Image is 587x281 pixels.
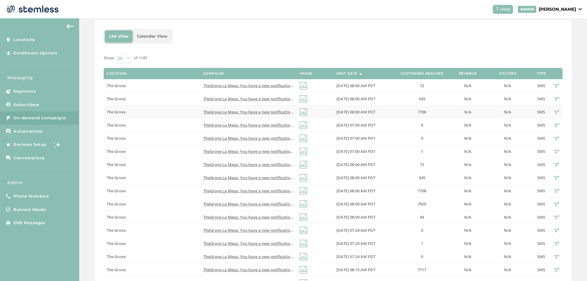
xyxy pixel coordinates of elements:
[336,175,375,180] span: [DATE] 08:00 AM PDT
[107,96,126,102] span: The Grove
[495,7,499,11] img: icon-help-white-03924b79.svg
[13,207,46,213] span: Banned Words
[300,148,307,155] img: icon-img-d887fa0c.svg
[504,122,511,128] span: N/A
[336,123,388,128] label: 08/20/2025 07:00 AM PDT
[499,72,516,76] label: Visitors
[418,267,426,272] span: 7717
[107,122,126,128] span: The Grove
[394,109,449,115] label: 7706
[13,102,39,108] span: Subscribers
[107,241,126,246] span: The Grove
[203,188,387,194] span: TheGrove La Mesa: You have a new notification waiting for you, {first_name}! Reply END to cancel
[300,161,307,168] img: icon-img-d887fa0c.svg
[537,214,545,220] span: SMS
[420,162,424,167] span: 72
[336,72,357,76] label: Sent Date
[464,201,471,207] span: N/A
[203,188,293,194] label: TheGrove La Mesa: You have a new notification waiting for you, {first_name}! Reply END to cancel
[456,215,480,220] label: N/A
[336,109,375,115] span: [DATE] 08:00 AM PDT
[421,135,423,141] span: 0
[107,267,197,272] label: The Grove
[537,109,545,115] span: SMS
[456,188,480,194] label: N/A
[336,254,388,259] label: 08/18/2025 07:24 AM PDT
[336,149,375,154] span: [DATE] 07:00 AM PDT
[537,267,545,272] span: SMS
[464,96,471,102] span: N/A
[336,188,388,194] label: 08/19/2025 08:00 AM PDT
[420,83,424,88] span: 72
[539,6,576,13] p: [PERSON_NAME]
[394,149,449,154] label: 1
[203,83,293,88] label: TheGrove La Mesa: You have a new notification waiting for you, {first_name}! Reply END to cancel
[421,241,423,246] span: 1
[336,254,375,259] span: [DATE] 07:24 AM PDT
[336,267,375,272] span: [DATE] 08:15 AM PDT
[105,30,133,43] li: List View
[504,214,511,220] span: N/A
[13,37,35,43] span: Locations
[203,96,387,102] span: TheGrove La Mesa: You have a new notification waiting for you, {first_name}! Reply END to cancel
[107,175,126,180] span: The Grove
[107,254,126,259] span: The Grove
[535,215,547,220] label: SMS
[107,188,126,194] span: The Grove
[203,83,387,88] span: TheGrove La Mesa: You have a new notification waiting for you, {first_name}! Reply END to cancel
[464,135,471,141] span: N/A
[394,83,449,88] label: 72
[203,109,387,115] span: TheGrove La Mesa: You have a new notification waiting for you, {first_name}! Reply END to cancel
[203,149,387,154] span: TheGrove La Mesa: You have a new notification waiting for you, {first_name}! Reply END to cancel
[421,254,423,259] span: 0
[203,175,387,180] span: TheGrove La Mesa: You have a new notification waiting for you, {first_name}! Reply END to cancel
[107,83,126,88] span: The Grove
[394,162,449,167] label: 72
[456,96,480,102] label: N/A
[107,149,197,154] label: The Grove
[537,227,545,233] span: SMS
[133,30,172,43] li: Calendar View
[535,202,547,207] label: SMS
[419,96,425,102] span: 545
[300,266,307,274] img: icon-img-d887fa0c.svg
[13,50,57,56] span: Enrollment Options
[535,241,547,246] label: SMS
[504,241,511,246] span: N/A
[486,215,529,220] label: N/A
[336,241,375,246] span: [DATE] 07:24 AM PDT
[518,6,537,13] div: ADMIN
[203,241,293,246] label: TheGrove La Mesa: You have a new notification waiting for you, {first_name}! Reply END to cancel
[13,128,42,135] span: Automations
[300,187,307,195] img: icon-img-d887fa0c.svg
[203,214,387,220] span: TheGrove La Mesa: You have a new notification waiting for you, {first_name}! Reply END to cancel
[537,188,545,194] span: SMS
[203,254,387,259] span: TheGrove La Mesa: You have a new notification waiting for you, {first_name}! Reply END to cancel
[203,267,293,272] label: TheGrove La Mesa: You have a new notification waiting for you, {first_name}! Reply END to cancel
[456,136,480,141] label: N/A
[203,228,293,233] label: TheGrove La Mesa: You have a new notification waiting for you, {first_name}! Reply END to cancel
[107,136,197,141] label: The Grove
[203,96,293,102] label: TheGrove La Mesa: You have a new notification waiting for you, {first_name}! Reply END to cancel
[203,149,293,154] label: TheGrove La Mesa: You have a new notification waiting for you, {first_name}! Reply END to cancel
[394,175,449,180] label: 545
[537,83,545,88] span: SMS
[107,83,197,88] label: The Grove
[203,175,293,180] label: TheGrove La Mesa: You have a new notification waiting for you, {first_name}! Reply END to cancel
[336,228,388,233] label: 08/18/2025 07:24 AM PDT
[394,241,449,246] label: 1
[203,267,387,272] span: TheGrove La Mesa: You have a new notification waiting for you, {first_name}! Reply END to cancel
[535,162,547,167] label: SMS
[486,267,529,272] label: N/A
[107,202,197,207] label: The Grove
[203,215,293,220] label: TheGrove La Mesa: You have a new notification waiting for you, {first_name}! Reply END to cancel
[336,215,388,220] label: 08/18/2025 08:09 AM PDT
[504,149,511,154] span: N/A
[336,96,375,102] span: [DATE] 08:00 AM PDT
[203,109,293,115] label: TheGrove La Mesa: You have a new notification waiting for you, {first_name}! Reply END to cancel
[300,213,307,221] img: icon-img-d887fa0c.svg
[464,254,471,259] span: N/A
[464,122,471,128] span: N/A
[504,109,511,115] span: N/A
[459,72,477,76] label: Revenue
